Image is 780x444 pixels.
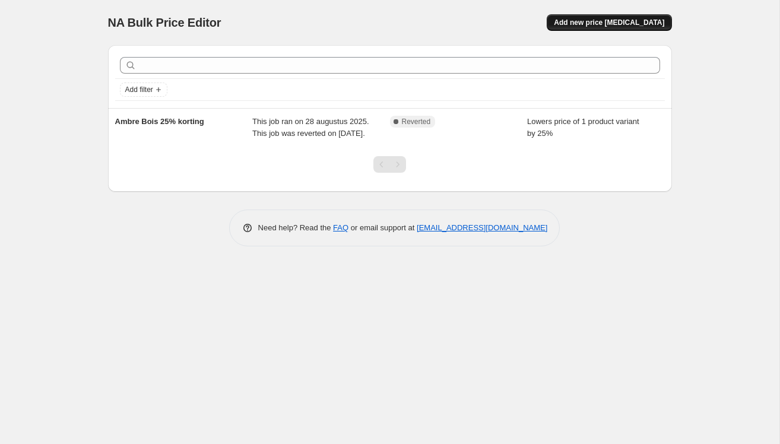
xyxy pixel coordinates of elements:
[373,156,406,173] nav: Pagination
[333,223,348,232] a: FAQ
[527,117,639,138] span: Lowers price of 1 product variant by 25%
[120,83,167,97] button: Add filter
[402,117,431,126] span: Reverted
[348,223,417,232] span: or email support at
[115,117,204,126] span: Ambre Bois 25% korting
[125,85,153,94] span: Add filter
[258,223,334,232] span: Need help? Read the
[554,18,664,27] span: Add new price [MEDICAL_DATA]
[547,14,671,31] button: Add new price [MEDICAL_DATA]
[108,16,221,29] span: NA Bulk Price Editor
[252,117,369,138] span: This job ran on 28 augustus 2025. This job was reverted on [DATE].
[417,223,547,232] a: [EMAIL_ADDRESS][DOMAIN_NAME]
